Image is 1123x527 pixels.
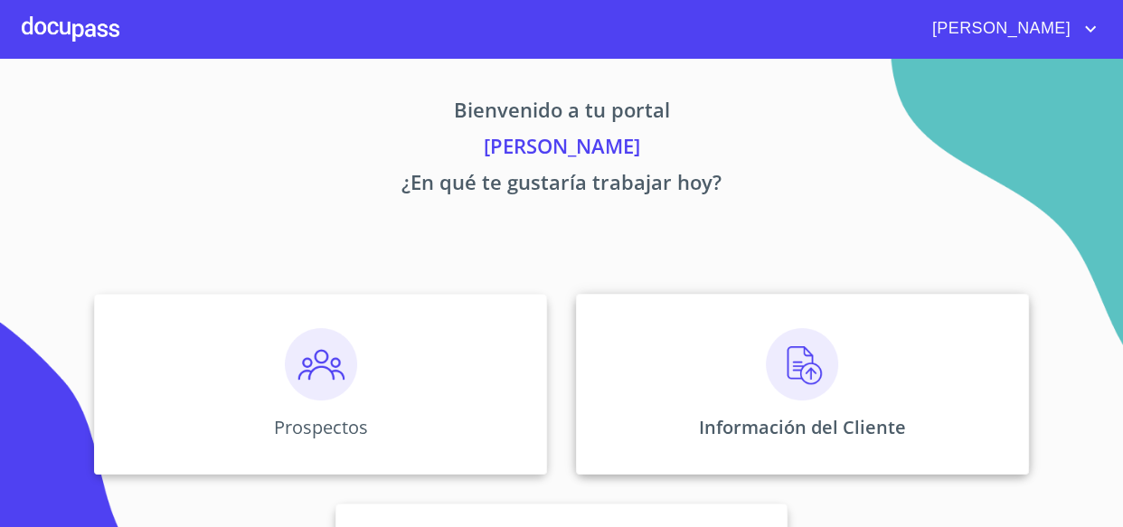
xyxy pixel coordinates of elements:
button: account of current user [919,14,1101,43]
span: [PERSON_NAME] [919,14,1080,43]
p: [PERSON_NAME] [22,131,1101,167]
p: Bienvenido a tu portal [22,95,1101,131]
img: carga.png [766,328,838,400]
p: Información del Cliente [699,415,906,439]
img: prospectos.png [285,328,357,400]
p: ¿En qué te gustaría trabajar hoy? [22,167,1101,203]
p: Prospectos [274,415,368,439]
